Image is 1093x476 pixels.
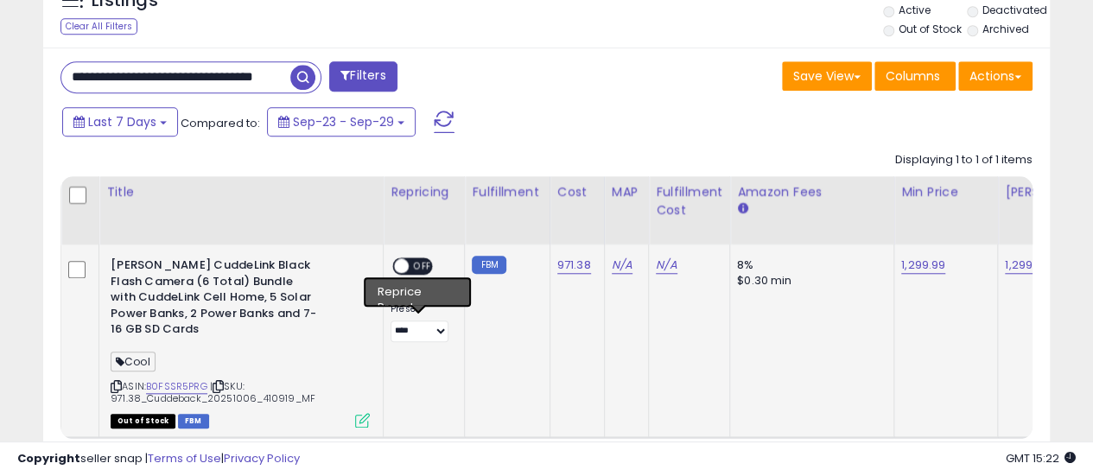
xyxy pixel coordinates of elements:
label: Out of Stock [898,22,961,36]
div: Displaying 1 to 1 of 1 items [895,152,1033,168]
div: MAP [612,183,641,201]
span: Columns [886,67,940,85]
div: Fulfillment Cost [656,183,722,219]
i: Click to copy [111,382,122,391]
span: Sep-23 - Sep-29 [293,113,394,130]
span: | SKU: 971.38_Cuddeback_20251006_410919_MF [111,379,315,405]
button: Actions [958,61,1033,91]
button: Save View [782,61,872,91]
div: ASIN: [111,257,370,426]
span: Last 7 Days [88,113,156,130]
span: Cool [111,352,156,371]
a: 971.38 [557,257,591,274]
div: seller snap | | [17,451,300,467]
button: Sep-23 - Sep-29 [267,107,416,136]
div: Min Price [901,183,990,201]
a: N/A [612,257,632,274]
div: Amazon AI [391,284,451,300]
div: 8% [737,257,880,273]
a: B0FSSR5PRG [146,379,207,394]
span: 2025-10-7 15:22 GMT [1006,450,1076,466]
strong: Copyright [17,450,80,466]
button: Last 7 Days [62,107,178,136]
button: Columns [874,61,956,91]
small: Amazon Fees. [737,201,747,217]
b: [PERSON_NAME] CuddeLink Black Flash Camera (6 Total) Bundle with CuddeLink Cell Home, 5 Solar Pow... [111,257,321,342]
a: Privacy Policy [224,450,300,466]
a: 1,299.99 [901,257,945,274]
div: Repricing [391,183,457,201]
span: OFF [409,259,436,274]
label: Deactivated [982,3,1047,17]
a: Terms of Use [148,450,221,466]
div: Amazon Fees [737,183,886,201]
div: Title [106,183,376,201]
a: N/A [656,257,677,274]
label: Active [898,3,930,17]
span: Compared to: [181,115,260,131]
div: $0.30 min [737,273,880,289]
span: FBM [178,414,209,428]
div: Clear All Filters [60,18,137,35]
span: All listings that are currently out of stock and unavailable for purchase on Amazon [111,414,175,428]
small: FBM [472,256,505,274]
div: Preset: [391,303,451,342]
i: Click to copy [213,382,224,391]
div: Cost [557,183,597,201]
button: Filters [329,61,397,92]
a: 1,299.99 [1005,257,1049,274]
label: Archived [982,22,1029,36]
div: Fulfillment [472,183,542,201]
